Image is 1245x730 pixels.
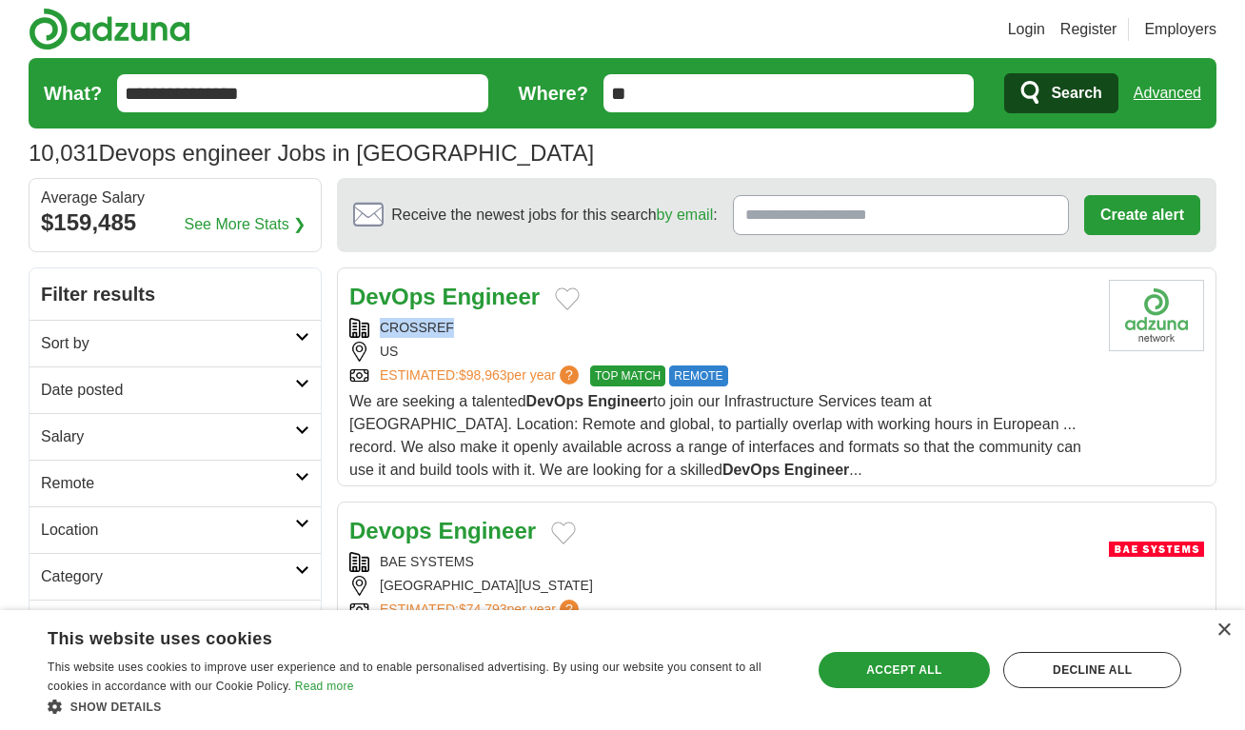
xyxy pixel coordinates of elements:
[349,576,1094,596] div: [GEOGRAPHIC_DATA][US_STATE]
[295,680,354,693] a: Read more, opens a new window
[41,190,309,206] div: Average Salary
[48,697,789,716] div: Show details
[722,462,780,478] strong: DevOps
[657,207,714,223] a: by email
[41,425,295,448] h2: Salary
[391,204,717,227] span: Receive the newest jobs for this search :
[29,8,190,50] img: Adzuna logo
[1109,514,1204,585] img: BAE Systems logo
[29,136,98,170] span: 10,031
[1084,195,1200,235] button: Create alert
[459,367,507,383] span: $98,963
[41,379,295,402] h2: Date posted
[41,332,295,355] h2: Sort by
[41,206,309,240] div: $159,485
[30,460,321,506] a: Remote
[590,365,665,386] span: TOP MATCH
[555,287,580,310] button: Add to favorite jobs
[30,413,321,460] a: Salary
[70,700,162,714] span: Show details
[1060,18,1117,41] a: Register
[349,284,540,309] a: DevOps Engineer
[380,365,583,386] a: ESTIMATED:$98,963per year?
[30,320,321,366] a: Sort by
[519,79,588,108] label: Where?
[41,565,295,588] h2: Category
[44,79,102,108] label: What?
[30,268,321,320] h2: Filter results
[380,554,474,569] a: BAE SYSTEMS
[669,365,727,386] span: REMOTE
[185,213,306,236] a: See More Stats ❯
[30,366,321,413] a: Date posted
[41,472,295,495] h2: Remote
[349,518,432,543] strong: Devops
[349,318,1094,338] div: CROSSREF
[588,393,653,409] strong: Engineer
[560,365,579,385] span: ?
[1004,73,1117,113] button: Search
[349,393,1081,478] span: We are seeking a talented to join our Infrastructure Services team at [GEOGRAPHIC_DATA]. Location...
[349,284,436,309] strong: DevOps
[819,652,991,688] div: Accept all
[1003,652,1181,688] div: Decline all
[560,600,579,619] span: ?
[784,462,849,478] strong: Engineer
[438,518,536,543] strong: Engineer
[459,602,507,617] span: $74,793
[551,522,576,544] button: Add to favorite jobs
[1134,74,1201,112] a: Advanced
[1216,623,1231,638] div: Close
[1051,74,1101,112] span: Search
[349,342,1094,362] div: US
[1008,18,1045,41] a: Login
[30,506,321,553] a: Location
[29,140,594,166] h1: Devops engineer Jobs in [GEOGRAPHIC_DATA]
[48,661,761,693] span: This website uses cookies to improve user experience and to enable personalised advertising. By u...
[48,621,741,650] div: This website uses cookies
[380,600,583,620] a: ESTIMATED:$74,793per year?
[442,284,540,309] strong: Engineer
[30,553,321,600] a: Category
[526,393,583,409] strong: DevOps
[1109,280,1204,351] img: Company logo
[30,600,321,646] a: Company
[41,519,295,542] h2: Location
[349,518,536,543] a: Devops Engineer
[1144,18,1216,41] a: Employers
